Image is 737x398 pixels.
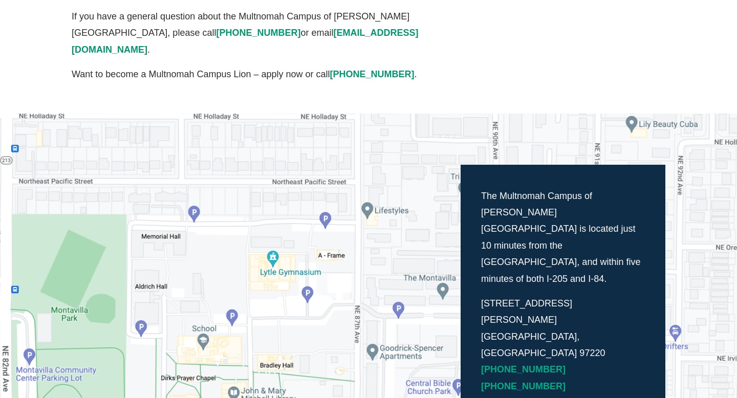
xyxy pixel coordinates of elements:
p: Want to become a Multnomah Campus Lion – apply now or call . [72,66,461,82]
a: [PHONE_NUMBER] [216,28,300,38]
p: [STREET_ADDRESS][PERSON_NAME] [GEOGRAPHIC_DATA], [GEOGRAPHIC_DATA] 97220 [481,295,645,394]
p: If you have a general question about the Multnomah Campus of [PERSON_NAME][GEOGRAPHIC_DATA], plea... [72,8,461,58]
a: [PHONE_NUMBER] [481,364,566,374]
a: [PHONE_NUMBER] [481,381,566,391]
a: [EMAIL_ADDRESS][DOMAIN_NAME] [72,28,418,54]
p: The Multnomah Campus of [PERSON_NAME][GEOGRAPHIC_DATA] is located just 10 minutes from the [GEOGR... [481,188,645,287]
a: [PHONE_NUMBER] [330,69,415,79]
